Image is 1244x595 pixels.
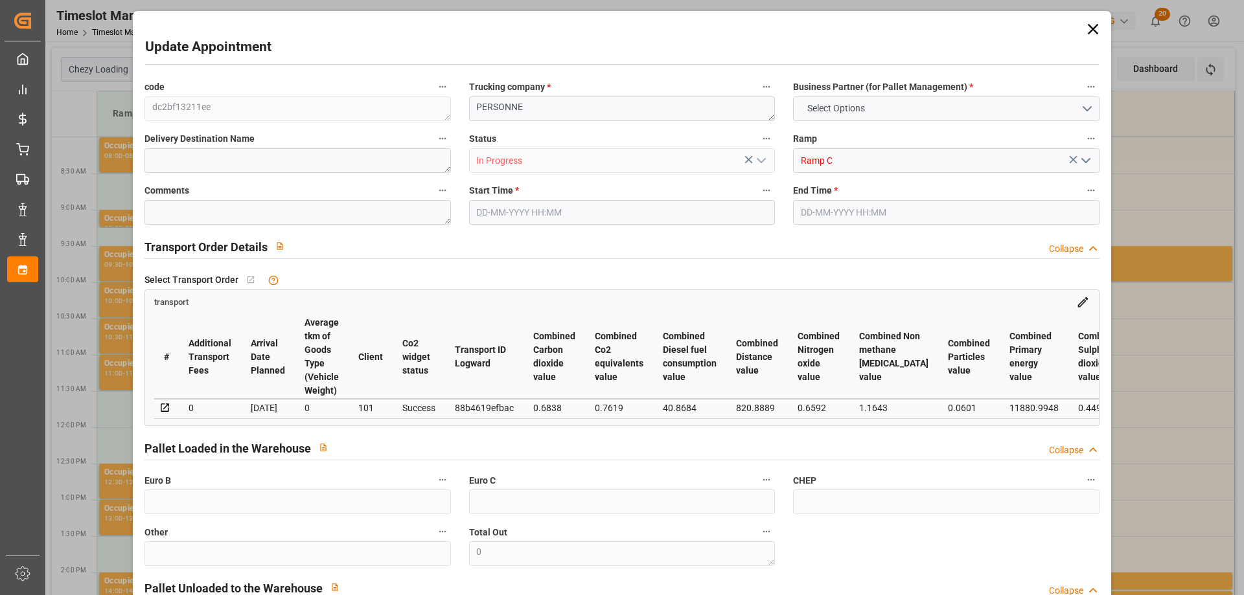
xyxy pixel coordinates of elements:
[524,315,585,399] th: Combined Carbon dioxide value
[179,315,241,399] th: Additional Transport Fees
[1049,242,1083,256] div: Collapse
[295,315,349,399] th: Average tkm of Goods Type (Vehicle Weight)
[1075,151,1094,171] button: open menu
[801,102,871,115] span: Select Options
[1083,182,1100,199] button: End Time *
[358,400,383,416] div: 101
[349,315,393,399] th: Client
[189,400,231,416] div: 0
[798,400,840,416] div: 0.6592
[469,541,775,566] textarea: 0
[469,148,775,173] input: Type to search/select
[145,37,271,58] h2: Update Appointment
[144,273,238,287] span: Select Transport Order
[469,184,519,197] span: Start Time
[663,400,717,416] div: 40.8684
[144,440,311,457] h2: Pallet Loaded in the Warehouse
[434,182,451,199] button: Comments
[1068,315,1130,399] th: Combined Sulphur dioxide value
[402,400,435,416] div: Success
[455,400,514,416] div: 88b4619efbac
[1078,400,1120,416] div: 0.4495
[144,526,168,539] span: Other
[1083,130,1100,147] button: Ramp
[736,400,778,416] div: 820.8889
[469,200,775,225] input: DD-MM-YYYY HH:MM
[793,200,1099,225] input: DD-MM-YYYY HH:MM
[793,184,838,197] span: End Time
[859,400,928,416] div: 1.1643
[144,474,171,488] span: Euro B
[758,78,775,95] button: Trucking company *
[788,315,849,399] th: Combined Nitrogen oxide value
[469,80,551,94] span: Trucking company
[1083,78,1100,95] button: Business Partner (for Pallet Management) *
[469,526,507,539] span: Total Out
[144,184,189,197] span: Comments
[434,471,451,488] button: Euro B
[1083,471,1100,488] button: CHEP
[793,474,816,488] span: CHEP
[1049,443,1083,457] div: Collapse
[251,400,285,416] div: [DATE]
[154,296,189,306] a: transport
[726,315,788,399] th: Combined Distance value
[585,315,653,399] th: Combined Co2 equivalents value
[393,315,445,399] th: Co2 widget status
[434,523,451,540] button: Other
[758,471,775,488] button: Euro C
[154,297,189,307] span: transport
[758,182,775,199] button: Start Time *
[469,132,496,146] span: Status
[758,523,775,540] button: Total Out
[751,151,770,171] button: open menu
[653,315,726,399] th: Combined Diesel fuel consumption value
[268,234,292,258] button: View description
[305,400,339,416] div: 0
[434,78,451,95] button: code
[144,238,268,256] h2: Transport Order Details
[445,315,524,399] th: Transport ID Logward
[938,315,1000,399] th: Combined Particles value
[793,132,817,146] span: Ramp
[144,132,255,146] span: Delivery Destination Name
[241,315,295,399] th: Arrival Date Planned
[1009,400,1059,416] div: 11880.9948
[469,474,496,488] span: Euro C
[144,80,165,94] span: code
[533,400,575,416] div: 0.6838
[793,148,1099,173] input: Type to search/select
[793,80,973,94] span: Business Partner (for Pallet Management)
[434,130,451,147] button: Delivery Destination Name
[595,400,643,416] div: 0.7619
[154,315,179,399] th: #
[1000,315,1068,399] th: Combined Primary energy value
[793,96,1099,121] button: open menu
[849,315,938,399] th: Combined Non methane [MEDICAL_DATA] value
[144,96,450,121] textarea: dc2bf13211ee
[758,130,775,147] button: Status
[948,400,990,416] div: 0.0601
[311,435,336,460] button: View description
[469,96,775,121] textarea: PERSONNE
